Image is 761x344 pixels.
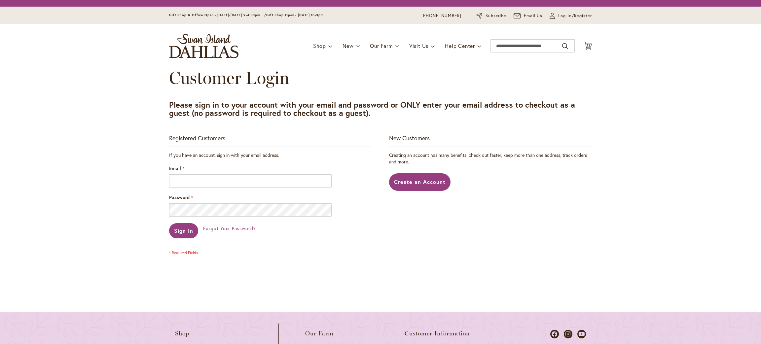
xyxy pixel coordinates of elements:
a: Subscribe [476,13,506,19]
span: Subscribe [486,13,506,19]
span: Gift Shop Open - [DATE] 10-3pm [266,13,324,17]
a: Dahlias on Youtube [577,330,586,338]
span: Help Center [445,42,475,49]
span: Customer Login [169,67,289,88]
a: [PHONE_NUMBER] [421,13,461,19]
span: Gift Shop & Office Open - [DATE]-[DATE] 9-4:30pm / [169,13,266,17]
span: Sign In [174,227,193,234]
span: Visit Us [409,42,428,49]
span: Log In/Register [558,13,592,19]
a: Create an Account [389,173,451,191]
strong: New Customers [389,134,430,142]
p: Creating an account has many benefits: check out faster, keep more than one address, track orders... [389,152,592,165]
span: Shop [175,330,190,337]
span: Customer Information [405,330,470,337]
span: Password [169,194,190,200]
span: Forgot Your Password? [203,225,256,231]
a: Dahlias on Facebook [550,330,559,338]
a: Email Us [514,13,543,19]
strong: Please sign in to your account with your email and password or ONLY enter your email address to c... [169,99,575,118]
span: New [343,42,353,49]
strong: Registered Customers [169,134,225,142]
a: Log In/Register [550,13,592,19]
span: Email Us [524,13,543,19]
div: If you have an account, sign in with your email address. [169,152,372,158]
span: Our Farm [305,330,334,337]
a: Dahlias on Instagram [564,330,572,338]
span: Shop [313,42,326,49]
span: Create an Account [394,178,446,185]
a: store logo [169,34,238,58]
span: Our Farm [370,42,392,49]
a: Forgot Your Password? [203,225,256,232]
button: Search [562,41,568,52]
span: Email [169,165,181,171]
button: Sign In [169,223,198,238]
